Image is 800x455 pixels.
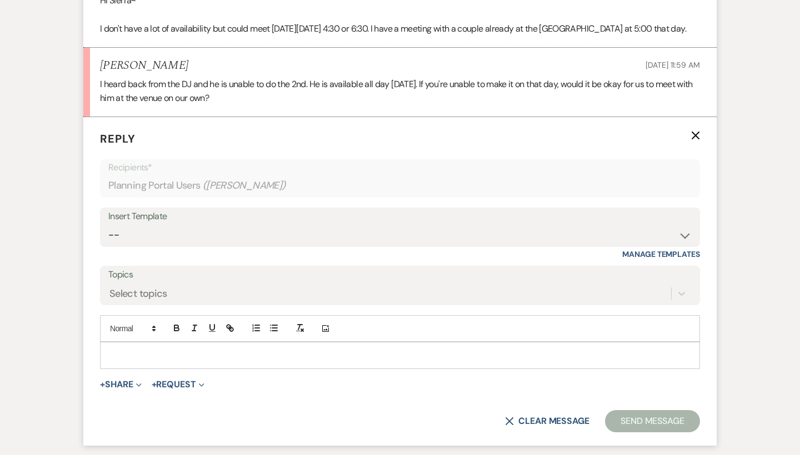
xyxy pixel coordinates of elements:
[100,77,700,105] p: I heard back from the DJ and he is unable to do the 2nd. He is available all day [DATE]. If you'r...
[108,175,692,196] div: Planning Portal Users
[505,417,589,426] button: Clear message
[109,286,167,301] div: Select topics
[152,380,204,389] button: Request
[100,380,142,389] button: Share
[152,380,157,389] span: +
[100,132,136,146] span: Reply
[100,59,188,73] h5: [PERSON_NAME]
[100,380,105,389] span: +
[108,267,692,283] label: Topics
[100,22,700,36] p: I don't have a lot of availability but could meet [DATE][DATE] 4:30 or 6:30. I have a meeting wit...
[622,249,700,259] a: Manage Templates
[108,160,692,175] p: Recipients*
[108,209,692,225] div: Insert Template
[605,410,700,432] button: Send Message
[203,178,286,193] span: ( [PERSON_NAME] )
[646,60,700,70] span: [DATE] 11:59 AM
